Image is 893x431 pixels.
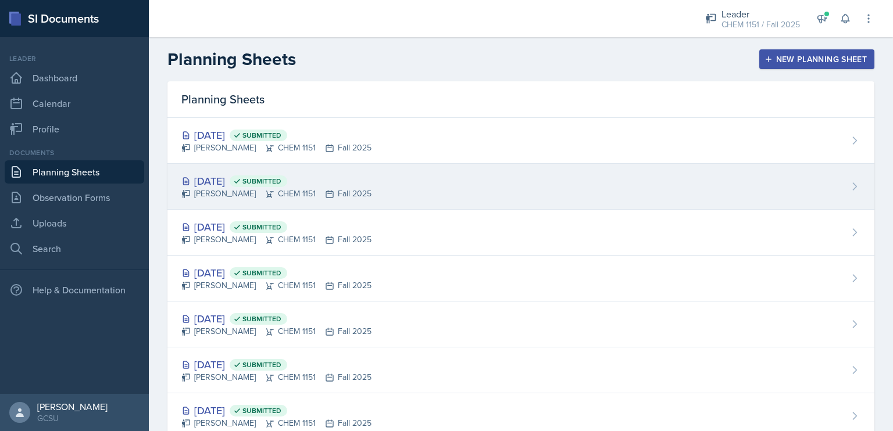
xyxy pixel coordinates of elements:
span: Submitted [242,222,281,232]
div: [DATE] [181,127,372,143]
div: New Planning Sheet [767,55,867,64]
div: GCSU [37,412,108,424]
div: [PERSON_NAME] CHEM 1151 Fall 2025 [181,417,372,429]
div: [PERSON_NAME] CHEM 1151 Fall 2025 [181,325,372,337]
span: Submitted [242,177,281,186]
div: [PERSON_NAME] CHEM 1151 Fall 2025 [181,371,372,383]
div: [PERSON_NAME] CHEM 1151 Fall 2025 [181,142,372,154]
h2: Planning Sheets [167,49,296,70]
div: [PERSON_NAME] CHEM 1151 Fall 2025 [181,279,372,292]
div: [DATE] [181,403,372,418]
a: Profile [5,117,144,141]
span: Submitted [242,314,281,324]
a: Uploads [5,211,144,235]
div: Leader [721,7,800,21]
div: [PERSON_NAME] CHEM 1151 Fall 2025 [181,234,372,246]
div: [DATE] [181,173,372,189]
a: Search [5,237,144,260]
a: [DATE] Submitted [PERSON_NAME]CHEM 1151Fall 2025 [167,164,874,210]
a: [DATE] Submitted [PERSON_NAME]CHEM 1151Fall 2025 [167,118,874,164]
a: Dashboard [5,66,144,89]
div: Documents [5,148,144,158]
div: Leader [5,53,144,64]
div: [DATE] [181,219,372,235]
div: [DATE] [181,357,372,372]
span: Submitted [242,131,281,140]
div: CHEM 1151 / Fall 2025 [721,19,800,31]
div: [DATE] [181,265,372,281]
span: Submitted [242,406,281,415]
div: Planning Sheets [167,81,874,118]
button: New Planning Sheet [759,49,874,69]
a: Calendar [5,92,144,115]
a: [DATE] Submitted [PERSON_NAME]CHEM 1151Fall 2025 [167,301,874,347]
a: [DATE] Submitted [PERSON_NAME]CHEM 1151Fall 2025 [167,256,874,301]
a: [DATE] Submitted [PERSON_NAME]CHEM 1151Fall 2025 [167,347,874,393]
div: [PERSON_NAME] [37,401,108,412]
div: [PERSON_NAME] CHEM 1151 Fall 2025 [181,188,372,200]
span: Submitted [242,360,281,369]
div: [DATE] [181,311,372,326]
a: [DATE] Submitted [PERSON_NAME]CHEM 1151Fall 2025 [167,210,874,256]
span: Submitted [242,268,281,278]
a: Planning Sheets [5,160,144,184]
div: Help & Documentation [5,278,144,301]
a: Observation Forms [5,186,144,209]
